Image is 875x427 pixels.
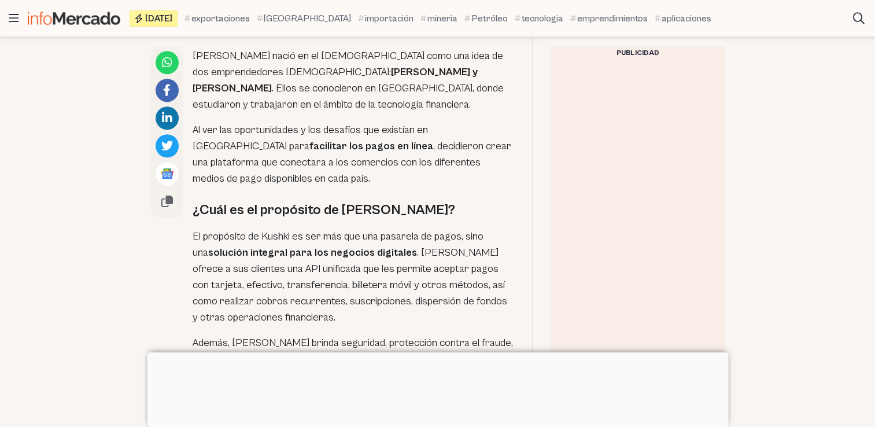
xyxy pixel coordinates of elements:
[551,46,725,60] div: Publicidad
[471,12,508,25] span: Petróleo
[147,352,728,424] iframe: Advertisement
[365,12,413,25] span: importación
[193,229,514,326] p: El propósito de Kushki es ser más que una pasarela de pagos, sino una . [PERSON_NAME] ofrece a su...
[193,201,514,219] h2: ¿Cuál es el propósito de [PERSON_NAME]?
[655,12,711,25] a: aplicaciones
[309,140,433,152] strong: facilitar los pagos en línea
[464,12,508,25] a: Petróleo
[662,12,711,25] span: aplicaciones
[184,12,250,25] a: exportaciones
[522,12,563,25] span: tecnologia
[420,12,457,25] a: mineria
[358,12,413,25] a: importación
[570,12,648,25] a: emprendimientos
[551,60,725,407] iframe: Advertisement
[577,12,648,25] span: emprendimientos
[191,12,250,25] span: exportaciones
[28,12,120,25] img: Infomercado Ecuador logo
[515,12,563,25] a: tecnologia
[193,66,478,94] strong: [PERSON_NAME] y [PERSON_NAME]
[264,12,351,25] span: [GEOGRAPHIC_DATA]
[145,14,172,23] span: [DATE]
[208,246,417,259] strong: solución integral para los negocios digitales
[193,122,514,187] p: Al ver las oportunidades y los desafíos que existían en [GEOGRAPHIC_DATA] para , decidieron crear...
[193,335,514,367] p: Además, [PERSON_NAME] brinda seguridad, protección contra el fraude, asesoría personalizada y sop...
[193,48,514,113] p: [PERSON_NAME] nació en el [DEMOGRAPHIC_DATA] como una idea de dos emprendedores [DEMOGRAPHIC_DATA...
[257,12,351,25] a: [GEOGRAPHIC_DATA]
[160,167,174,181] img: Google News logo
[427,12,457,25] span: mineria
